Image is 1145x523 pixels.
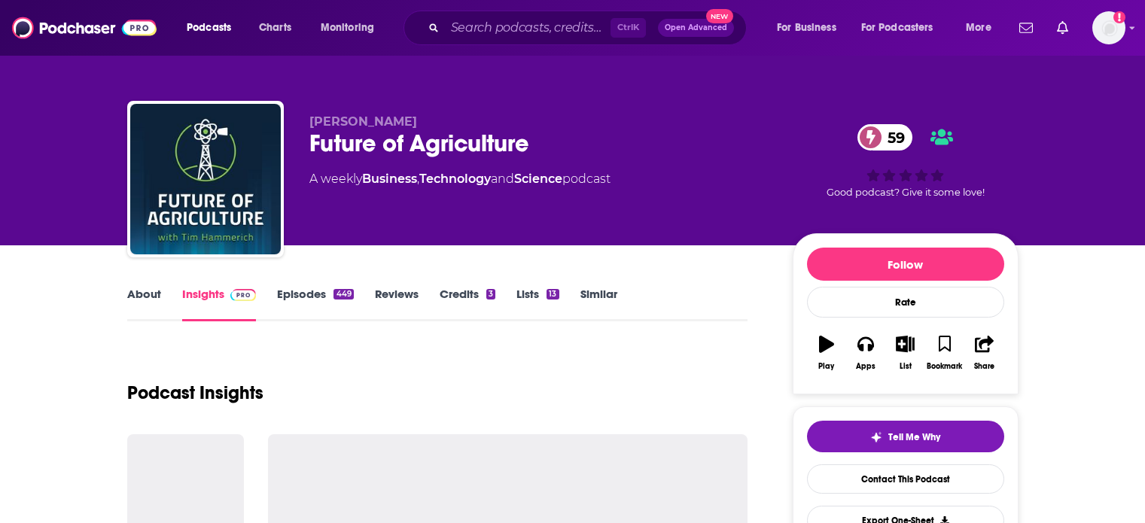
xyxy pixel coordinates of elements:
[418,11,761,45] div: Search podcasts, credits, & more...
[1092,11,1125,44] span: Logged in as COliver
[1092,11,1125,44] button: Show profile menu
[807,421,1004,452] button: tell me why sparkleTell Me Why
[793,114,1019,208] div: 59Good podcast? Give it some love!
[547,289,559,300] div: 13
[516,287,559,321] a: Lists13
[259,17,291,38] span: Charts
[419,172,491,186] a: Technology
[362,172,417,186] a: Business
[127,382,263,404] h1: Podcast Insights
[827,187,985,198] span: Good podcast? Give it some love!
[807,248,1004,281] button: Follow
[440,287,495,321] a: Credits3
[870,431,882,443] img: tell me why sparkle
[777,17,836,38] span: For Business
[187,17,231,38] span: Podcasts
[127,287,161,321] a: About
[486,289,495,300] div: 3
[611,18,646,38] span: Ctrl K
[445,16,611,40] input: Search podcasts, credits, & more...
[856,362,875,371] div: Apps
[333,289,353,300] div: 449
[309,170,611,188] div: A weekly podcast
[182,287,257,321] a: InsightsPodchaser Pro
[514,172,562,186] a: Science
[375,287,419,321] a: Reviews
[1051,15,1074,41] a: Show notifications dropdown
[176,16,251,40] button: open menu
[321,17,374,38] span: Monitoring
[885,326,924,380] button: List
[966,17,991,38] span: More
[888,431,940,443] span: Tell Me Why
[872,124,912,151] span: 59
[851,16,955,40] button: open menu
[230,289,257,301] img: Podchaser Pro
[955,16,1010,40] button: open menu
[925,326,964,380] button: Bookmark
[861,17,933,38] span: For Podcasters
[12,14,157,42] img: Podchaser - Follow, Share and Rate Podcasts
[974,362,994,371] div: Share
[807,326,846,380] button: Play
[927,362,962,371] div: Bookmark
[1113,11,1125,23] svg: Add a profile image
[249,16,300,40] a: Charts
[964,326,1003,380] button: Share
[658,19,734,37] button: Open AdvancedNew
[818,362,834,371] div: Play
[900,362,912,371] div: List
[706,9,733,23] span: New
[1092,11,1125,44] img: User Profile
[1013,15,1039,41] a: Show notifications dropdown
[417,172,419,186] span: ,
[807,287,1004,318] div: Rate
[665,24,727,32] span: Open Advanced
[277,287,353,321] a: Episodes449
[491,172,514,186] span: and
[766,16,855,40] button: open menu
[846,326,885,380] button: Apps
[130,104,281,254] img: Future of Agriculture
[857,124,912,151] a: 59
[580,287,617,321] a: Similar
[309,114,417,129] span: [PERSON_NAME]
[310,16,394,40] button: open menu
[807,464,1004,494] a: Contact This Podcast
